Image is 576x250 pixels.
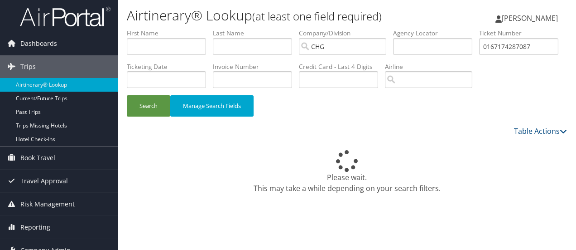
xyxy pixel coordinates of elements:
[20,193,75,216] span: Risk Management
[213,62,299,71] label: Invoice Number
[213,29,299,38] label: Last Name
[127,95,170,117] button: Search
[502,13,558,23] span: [PERSON_NAME]
[20,32,57,55] span: Dashboards
[393,29,479,38] label: Agency Locator
[252,9,382,24] small: (at least one field required)
[479,29,565,38] label: Ticket Number
[20,170,68,192] span: Travel Approval
[127,29,213,38] label: First Name
[20,216,50,239] span: Reporting
[127,150,567,194] div: Please wait. This may take a while depending on your search filters.
[20,147,55,169] span: Book Travel
[20,6,110,27] img: airportal-logo.png
[385,62,479,71] label: Airline
[127,6,420,25] h1: Airtinerary® Lookup
[20,55,36,78] span: Trips
[299,29,393,38] label: Company/Division
[299,62,385,71] label: Credit Card - Last 4 Digits
[514,126,567,136] a: Table Actions
[170,95,254,117] button: Manage Search Fields
[495,5,567,32] a: [PERSON_NAME]
[127,62,213,71] label: Ticketing Date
